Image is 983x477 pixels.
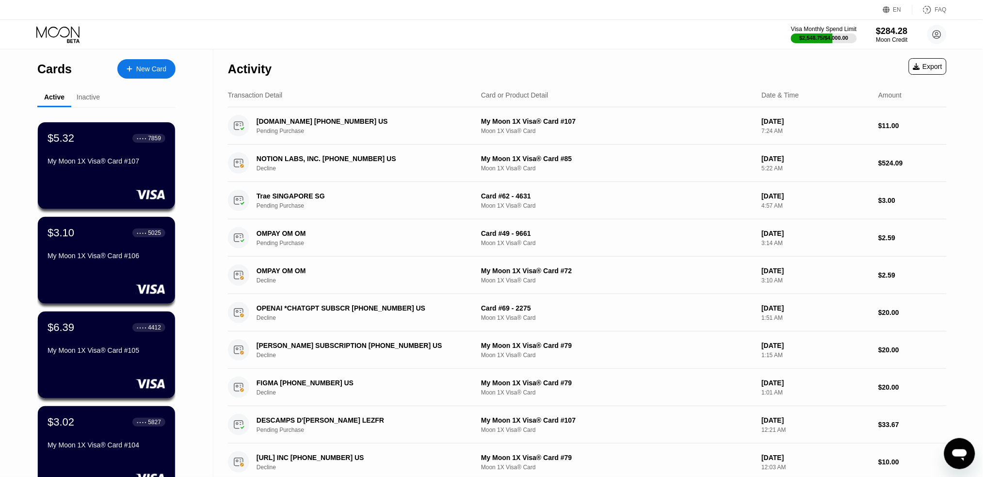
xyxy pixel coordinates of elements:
div: [DATE] [761,230,870,237]
div: Moon 1X Visa® Card [481,165,754,172]
div: 4412 [148,324,161,331]
div: 5025 [148,230,161,236]
div: [DOMAIN_NAME] [PHONE_NUMBER] US [257,117,462,125]
div: Moon 1X Visa® Card [481,464,754,471]
div: 7859 [148,135,161,142]
div: My Moon 1X Visa® Card #104 [48,441,165,449]
div: My Moon 1X Visa® Card #85 [481,155,754,163]
div: $5.32 [48,132,74,145]
div: Trae SINGAPORE SG [257,192,462,200]
div: Card #62 - 4631 [481,192,754,200]
div: FAQ [913,5,947,15]
div: FAQ [935,6,947,13]
div: Visa Monthly Spend Limit$2,548.75/$4,000.00 [791,26,856,43]
div: Inactive [77,93,100,101]
div: 3:10 AM [761,277,870,284]
div: My Moon 1X Visa® Card #79 [481,379,754,387]
div: My Moon 1X Visa® Card #107 [481,416,754,424]
div: Visa Monthly Spend Limit [791,26,856,33]
div: $20.00 [878,346,947,354]
div: [PERSON_NAME] SUBSCRIPTION [PHONE_NUMBER] US [257,342,462,349]
div: 4:57 AM [761,202,870,209]
div: EN [883,5,913,15]
div: ● ● ● ● [137,421,146,424]
div: My Moon 1X Visa® Card #105 [48,346,165,354]
div: $20.00 [878,309,947,316]
div: Decline [257,165,478,172]
div: $10.00 [878,458,947,466]
div: Decline [257,389,478,396]
div: [URL] INC [PHONE_NUMBER] US [257,454,462,461]
div: Moon 1X Visa® Card [481,352,754,359]
div: Decline [257,277,478,284]
div: 12:21 AM [761,427,870,433]
div: Card #69 - 2275 [481,304,754,312]
div: [DATE] [761,267,870,275]
div: DESCAMPS D'[PERSON_NAME] LEZFRPending PurchaseMy Moon 1X Visa® Card #107Moon 1X Visa® Card[DATE]1... [228,406,947,444]
div: $3.02 [48,416,74,428]
div: [DOMAIN_NAME] [PHONE_NUMBER] USPending PurchaseMy Moon 1X Visa® Card #107Moon 1X Visa® Card[DATE]... [228,107,947,145]
div: [DATE] [761,342,870,349]
div: [DATE] [761,416,870,424]
div: OPENAI *CHATGPT SUBSCR [PHONE_NUMBER] USDeclineCard #69 - 2275Moon 1X Visa® Card[DATE]1:51 AM$20.00 [228,294,947,331]
div: OMPAY OM OMDeclineMy Moon 1X Visa® Card #72Moon 1X Visa® Card[DATE]3:10 AM$2.59 [228,257,947,294]
div: Decline [257,314,478,321]
div: $5.32● ● ● ●7859My Moon 1X Visa® Card #107 [38,122,175,209]
div: My Moon 1X Visa® Card #79 [481,342,754,349]
div: Pending Purchase [257,427,478,433]
div: $3.10 [48,227,74,239]
div: 5:22 AM [761,165,870,172]
div: 1:01 AM [761,389,870,396]
div: $524.09 [878,159,947,167]
div: Pending Purchase [257,128,478,134]
div: Decline [257,464,478,471]
div: 12:03 AM [761,464,870,471]
div: OMPAY OM OM [257,230,462,237]
div: [DATE] [761,192,870,200]
div: $284.28Moon Credit [876,26,908,43]
div: Date & Time [761,91,799,99]
div: [DATE] [761,155,870,163]
div: Trae SINGAPORE SGPending PurchaseCard #62 - 4631Moon 1X Visa® Card[DATE]4:57 AM$3.00 [228,182,947,219]
div: Moon 1X Visa® Card [481,314,754,321]
div: FIGMA [PHONE_NUMBER] USDeclineMy Moon 1X Visa® Card #79Moon 1X Visa® Card[DATE]1:01 AM$20.00 [228,369,947,406]
div: [DATE] [761,117,870,125]
div: Decline [257,352,478,359]
div: Active [44,93,64,101]
div: FIGMA [PHONE_NUMBER] US [257,379,462,387]
div: Pending Purchase [257,240,478,247]
div: 1:15 AM [761,352,870,359]
div: $6.39 [48,321,74,334]
div: My Moon 1X Visa® Card #107 [48,157,165,165]
div: Cards [37,62,72,76]
div: $33.67 [878,421,947,428]
div: My Moon 1X Visa® Card #106 [48,252,165,260]
div: 5827 [148,419,161,426]
div: Transaction Detail [228,91,282,99]
div: [DATE] [761,379,870,387]
div: Moon 1X Visa® Card [481,427,754,433]
div: Export [913,63,942,70]
div: NOTION LABS, INC. [PHONE_NUMBER] US [257,155,462,163]
div: ● ● ● ● [137,326,146,329]
div: $2.59 [878,271,947,279]
div: 3:14 AM [761,240,870,247]
div: Amount [878,91,902,99]
div: $2,548.75 / $4,000.00 [800,35,849,41]
div: [DATE] [761,454,870,461]
div: Card or Product Detail [481,91,548,99]
div: Card #49 - 9661 [481,230,754,237]
div: $6.39● ● ● ●4412My Moon 1X Visa® Card #105 [38,312,175,398]
div: OPENAI *CHATGPT SUBSCR [PHONE_NUMBER] US [257,304,462,312]
div: Moon 1X Visa® Card [481,128,754,134]
div: EN [893,6,902,13]
div: $2.59 [878,234,947,242]
div: 7:24 AM [761,128,870,134]
div: Activity [228,62,272,76]
div: Moon 1X Visa® Card [481,277,754,284]
div: [PERSON_NAME] SUBSCRIPTION [PHONE_NUMBER] USDeclineMy Moon 1X Visa® Card #79Moon 1X Visa® Card[DA... [228,331,947,369]
div: Pending Purchase [257,202,478,209]
div: New Card [136,65,166,73]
